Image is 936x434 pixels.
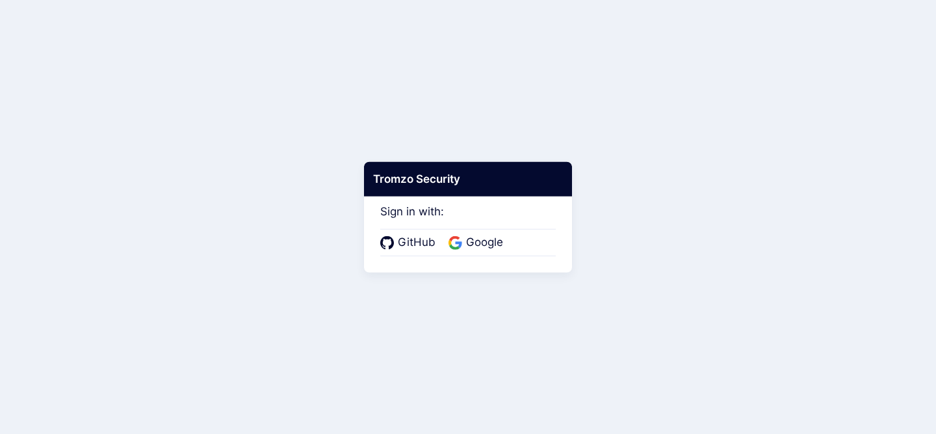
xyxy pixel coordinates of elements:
[380,234,439,251] a: GitHub
[448,234,507,251] a: Google
[394,234,439,251] span: GitHub
[462,234,507,251] span: Google
[364,161,572,197] div: Tromzo Security
[380,187,556,256] div: Sign in with:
